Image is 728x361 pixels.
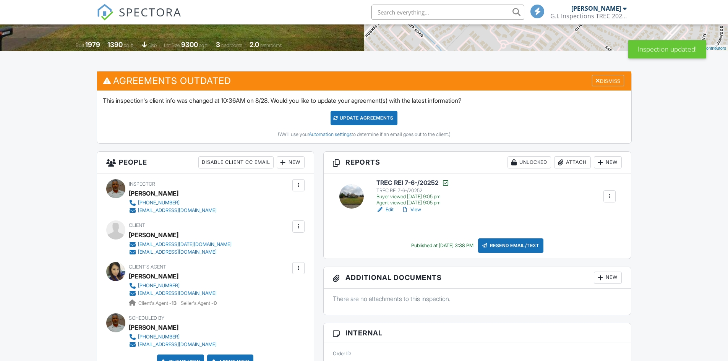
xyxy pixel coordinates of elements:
[129,270,178,282] a: [PERSON_NAME]
[324,323,631,343] h3: Internal
[371,5,524,20] input: Search everything...
[97,71,631,90] h3: Agreements Outdated
[214,300,217,306] strong: 0
[333,350,351,357] label: Order ID
[181,300,217,306] span: Seller's Agent -
[138,200,180,206] div: [PHONE_NUMBER]
[331,111,397,125] div: Update Agreements
[129,207,217,214] a: [EMAIL_ADDRESS][DOMAIN_NAME]
[554,156,591,168] div: Attach
[129,282,217,290] a: [PHONE_NUMBER]
[76,42,84,48] span: Built
[138,283,180,289] div: [PHONE_NUMBER]
[129,229,178,241] div: [PERSON_NAME]
[376,179,449,187] h6: TREC REI 7-6-/20252
[103,131,626,138] div: (We'll use your to determine if an email goes out to the client.)
[138,334,180,340] div: [PHONE_NUMBER]
[129,241,232,248] a: [EMAIL_ADDRESS][DATE][DOMAIN_NAME]
[129,199,217,207] a: [PHONE_NUMBER]
[376,206,394,214] a: Edit
[129,222,145,228] span: Client
[138,207,217,214] div: [EMAIL_ADDRESS][DOMAIN_NAME]
[411,243,473,249] div: Published at [DATE] 3:38 PM
[97,91,631,143] div: This inspection's client info was changed at 10:36AM on 8/28. Would you like to update your agree...
[594,156,622,168] div: New
[129,181,155,187] span: Inspector
[181,40,198,49] div: 9300
[97,4,113,21] img: The Best Home Inspection Software - Spectora
[129,188,178,199] div: [PERSON_NAME]
[138,300,178,306] span: Client's Agent -
[333,295,622,303] p: There are no attachments to this inspection.
[376,188,449,194] div: TREC REI 7-6-/20252
[277,156,305,168] div: New
[324,152,631,173] h3: Reports
[129,290,217,297] a: [EMAIL_ADDRESS][DOMAIN_NAME]
[628,40,706,58] div: Inspection updated!
[199,42,209,48] span: sq.ft.
[124,42,135,48] span: sq. ft.
[129,248,232,256] a: [EMAIL_ADDRESS][DOMAIN_NAME]
[138,249,217,255] div: [EMAIL_ADDRESS][DOMAIN_NAME]
[550,12,627,20] div: G.I. Inspections TREC 20252
[129,322,178,333] div: [PERSON_NAME]
[129,315,164,321] span: Scheduled By
[376,200,449,206] div: Agent viewed [DATE] 9:05 pm
[324,267,631,289] h3: Additional Documents
[129,333,217,341] a: [PHONE_NUMBER]
[97,152,314,173] h3: People
[129,264,166,270] span: Client's Agent
[148,42,157,48] span: slab
[571,5,621,12] div: [PERSON_NAME]
[376,194,449,200] div: Buyer viewed [DATE] 9:05 pm
[216,40,220,49] div: 3
[221,42,242,48] span: bedrooms
[250,40,259,49] div: 2.0
[401,206,421,214] a: View
[309,131,352,137] a: Automation settings
[172,300,177,306] strong: 13
[138,342,217,348] div: [EMAIL_ADDRESS][DOMAIN_NAME]
[478,238,544,253] div: Resend Email/Text
[107,40,123,49] div: 1390
[164,42,180,48] span: Lot Size
[592,75,624,87] div: Dismiss
[85,40,100,49] div: 1979
[260,42,282,48] span: bathrooms
[138,290,217,296] div: [EMAIL_ADDRESS][DOMAIN_NAME]
[129,341,217,348] a: [EMAIL_ADDRESS][DOMAIN_NAME]
[594,272,622,284] div: New
[119,4,182,20] span: SPECTORA
[97,10,182,26] a: SPECTORA
[198,156,274,168] div: Disable Client CC Email
[376,179,449,206] a: TREC REI 7-6-/20252 TREC REI 7-6-/20252 Buyer viewed [DATE] 9:05 pm Agent viewed [DATE] 9:05 pm
[138,241,232,248] div: [EMAIL_ADDRESS][DATE][DOMAIN_NAME]
[507,156,551,168] div: Unlocked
